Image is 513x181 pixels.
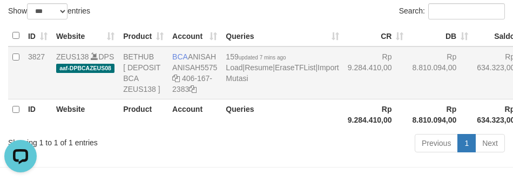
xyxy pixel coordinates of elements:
[24,99,52,130] th: ID
[56,52,89,61] a: ZEUS138
[408,46,473,99] td: Rp 8.810.094,00
[27,3,67,19] select: Showentries
[119,46,168,99] td: BETHUB [ DEPOSIT BCA ZEUS138 ]
[226,63,339,83] a: Import Mutasi
[428,3,505,19] input: Search:
[226,52,339,83] span: | | |
[343,25,408,46] th: CR: activate to sort column ascending
[221,25,343,46] th: Queries: activate to sort column ascending
[408,25,473,46] th: DB: activate to sort column ascending
[189,85,197,93] a: Copy 4061672383 to clipboard
[343,46,408,99] td: Rp 9.284.410,00
[221,99,343,130] th: Queries
[226,63,242,72] a: Load
[52,46,119,99] td: DPS
[457,134,476,152] a: 1
[239,55,286,61] span: updated 7 mins ago
[119,25,168,46] th: Product: activate to sort column ascending
[24,46,52,99] td: 3827
[52,25,119,46] th: Website: activate to sort column ascending
[168,99,221,130] th: Account
[52,99,119,130] th: Website
[168,46,221,99] td: ANISAH 406-167-2383
[4,4,37,37] button: Open LiveChat chat widget
[408,99,473,130] th: Rp 8.810.094,00
[226,52,286,61] span: 159
[172,74,180,83] a: Copy ANISAH5575 to clipboard
[8,3,90,19] label: Show entries
[8,133,206,148] div: Showing 1 to 1 of 1 entries
[172,52,188,61] span: BCA
[172,63,217,72] a: ANISAH5575
[24,25,52,46] th: ID: activate to sort column ascending
[343,99,408,130] th: Rp 9.284.410,00
[168,25,221,46] th: Account: activate to sort column ascending
[275,63,315,72] a: EraseTFList
[119,99,168,130] th: Product
[56,64,114,73] span: aaf-DPBCAZEUS08
[399,3,505,19] label: Search:
[245,63,273,72] a: Resume
[415,134,458,152] a: Previous
[475,134,505,152] a: Next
